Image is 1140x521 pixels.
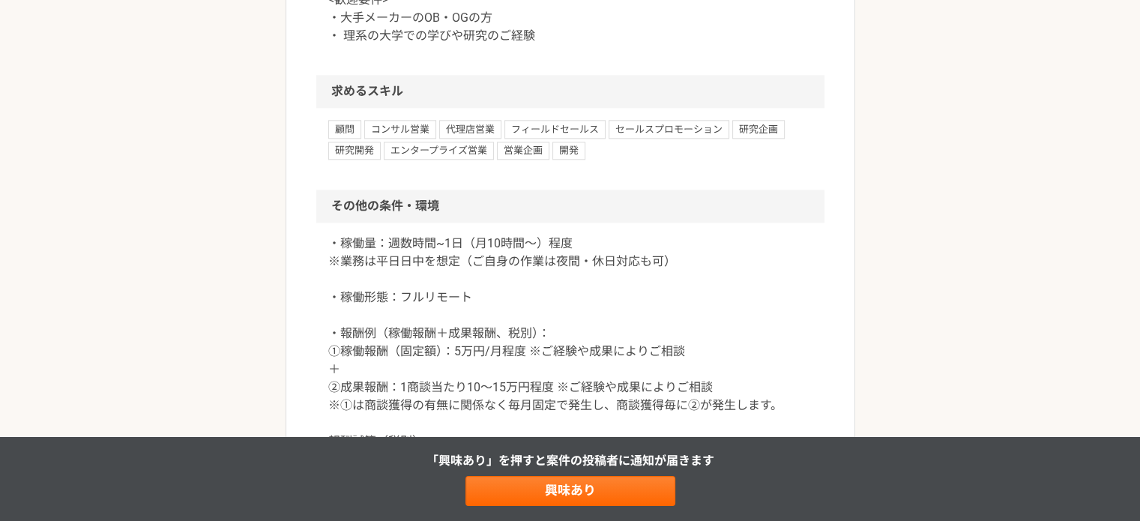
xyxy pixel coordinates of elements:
span: 研究企画 [732,120,785,138]
span: 研究開発 [328,142,381,160]
p: 「興味あり」を押すと 案件の投稿者に通知が届きます [426,452,714,470]
a: 興味あり [465,476,675,506]
span: フィールドセールス [504,120,606,138]
span: 顧問 [328,120,361,138]
span: 代理店営業 [439,120,501,138]
span: 営業企画 [497,142,549,160]
span: 開発 [552,142,585,160]
span: エンタープライズ営業 [384,142,494,160]
span: セールスプロモーション [609,120,729,138]
span: コンサル営業 [364,120,436,138]
h2: 求めるスキル [316,75,824,108]
h2: その他の条件・環境 [316,190,824,223]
